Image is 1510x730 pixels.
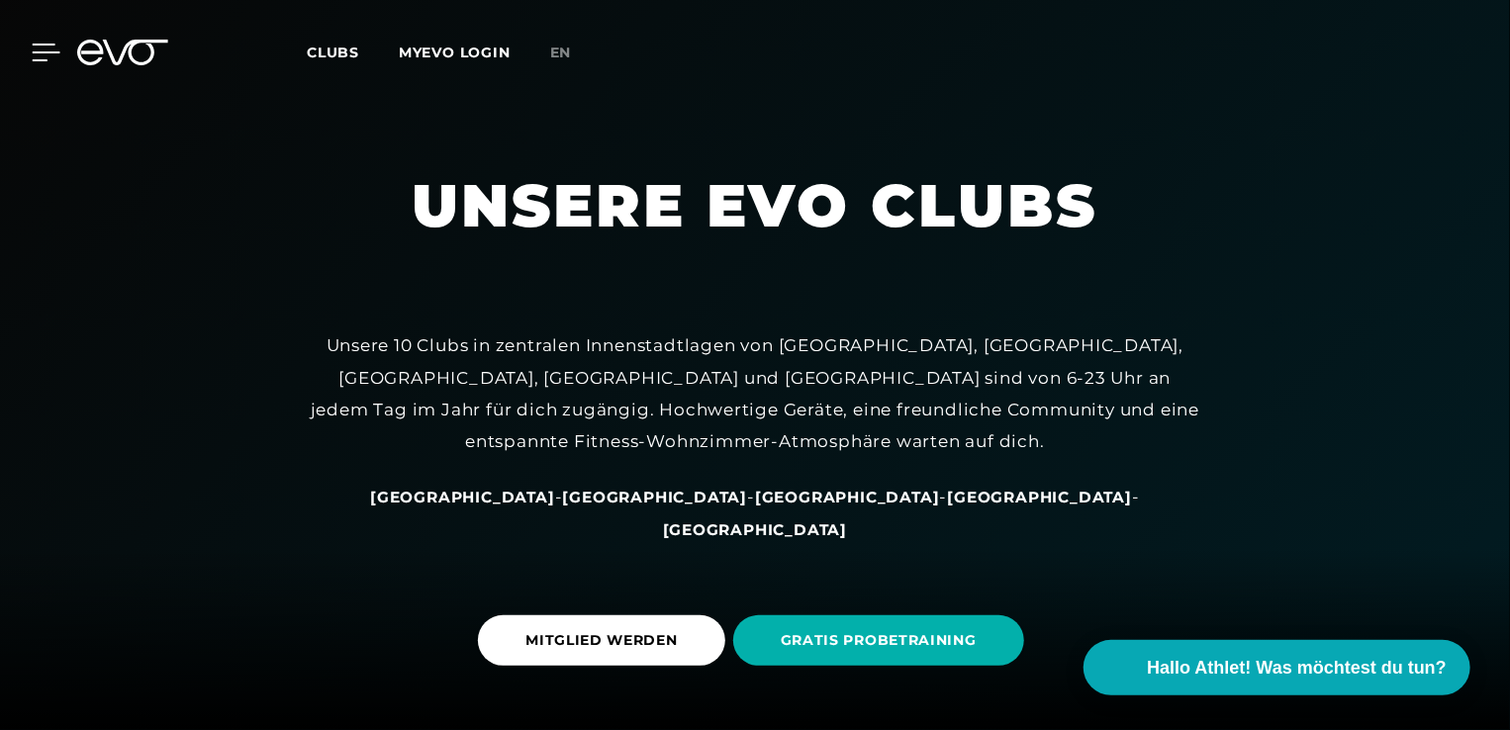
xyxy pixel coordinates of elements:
a: MITGLIED WERDEN [478,600,733,681]
div: Unsere 10 Clubs in zentralen Innenstadtlagen von [GEOGRAPHIC_DATA], [GEOGRAPHIC_DATA], [GEOGRAPHI... [310,329,1200,457]
span: GRATIS PROBETRAINING [781,630,977,651]
span: Hallo Athlet! Was möchtest du tun? [1147,655,1447,682]
a: Clubs [307,43,399,61]
button: Hallo Athlet! Was möchtest du tun? [1084,640,1470,695]
span: MITGLIED WERDEN [525,630,678,651]
span: Jetzt Mitglied werden [1265,44,1431,60]
a: MYEVO LOGIN [399,44,511,61]
div: - - - - [310,481,1200,545]
a: Gratis Probetraining [1033,32,1241,74]
span: en [550,44,572,61]
a: Jetzt Mitglied werden [1241,32,1455,74]
a: [GEOGRAPHIC_DATA] [947,487,1132,506]
a: en [550,42,596,64]
a: [GEOGRAPHIC_DATA] [370,487,555,506]
a: [GEOGRAPHIC_DATA] [755,487,940,506]
span: Clubs [307,44,359,61]
span: [GEOGRAPHIC_DATA] [755,488,940,506]
a: [GEOGRAPHIC_DATA] [663,519,848,539]
a: GRATIS PROBETRAINING [733,600,1032,681]
span: Gratis Probetraining [1058,45,1216,61]
span: [GEOGRAPHIC_DATA] [663,520,848,539]
span: [GEOGRAPHIC_DATA] [370,488,555,506]
span: [GEOGRAPHIC_DATA] [563,488,748,506]
span: [GEOGRAPHIC_DATA] [947,488,1132,506]
a: [GEOGRAPHIC_DATA] [563,487,748,506]
h1: UNSERE EVO CLUBS [413,167,1098,244]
